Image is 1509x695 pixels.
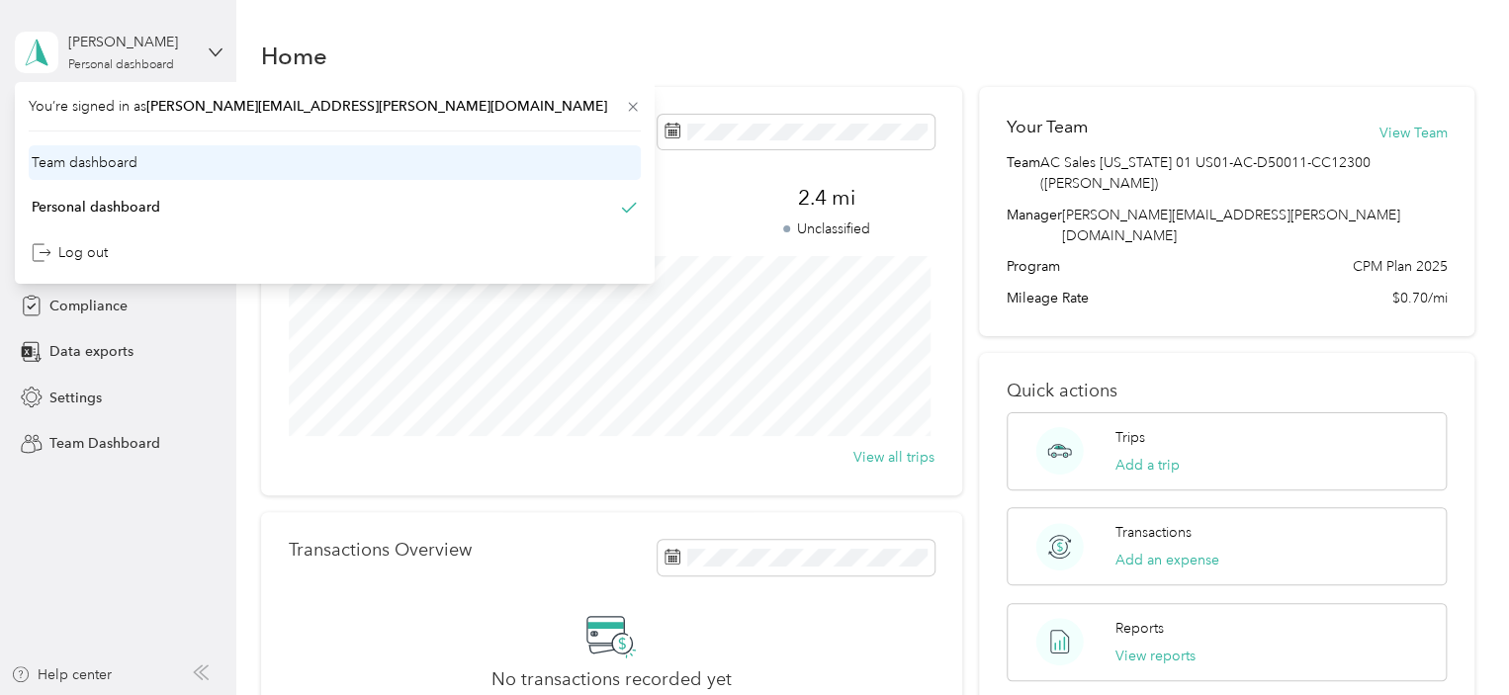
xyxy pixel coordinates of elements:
[1115,618,1164,639] p: Reports
[32,242,108,263] div: Log out
[49,433,160,454] span: Team Dashboard
[29,96,641,117] span: You’re signed in as
[719,218,934,239] p: Unclassified
[1115,455,1180,476] button: Add a trip
[32,197,160,217] div: Personal dashboard
[1115,522,1192,543] p: Transactions
[146,98,607,115] span: [PERSON_NAME][EMAIL_ADDRESS][PERSON_NAME][DOMAIN_NAME]
[1007,256,1060,277] span: Program
[49,388,102,408] span: Settings
[1007,205,1062,246] span: Manager
[1007,288,1089,308] span: Mileage Rate
[49,341,133,362] span: Data exports
[491,669,732,690] h2: No transactions recorded yet
[1040,152,1447,194] span: AC Sales [US_STATE] 01 US01-AC-D50011-CC12300 ([PERSON_NAME])
[32,152,137,173] div: Team dashboard
[1115,427,1145,448] p: Trips
[1062,207,1400,244] span: [PERSON_NAME][EMAIL_ADDRESS][PERSON_NAME][DOMAIN_NAME]
[1007,152,1040,194] span: Team
[1378,123,1447,143] button: View Team
[1115,550,1219,570] button: Add an expense
[1398,584,1509,695] iframe: Everlance-gr Chat Button Frame
[1115,646,1196,666] button: View reports
[719,184,934,212] span: 2.4 mi
[289,540,472,561] p: Transactions Overview
[11,664,112,685] button: Help center
[1007,115,1088,139] h2: Your Team
[853,447,934,468] button: View all trips
[1007,381,1447,401] p: Quick actions
[261,45,327,66] h1: Home
[68,32,192,52] div: [PERSON_NAME]
[1391,288,1447,308] span: $0.70/mi
[1352,256,1447,277] span: CPM Plan 2025
[68,59,174,71] div: Personal dashboard
[49,296,128,316] span: Compliance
